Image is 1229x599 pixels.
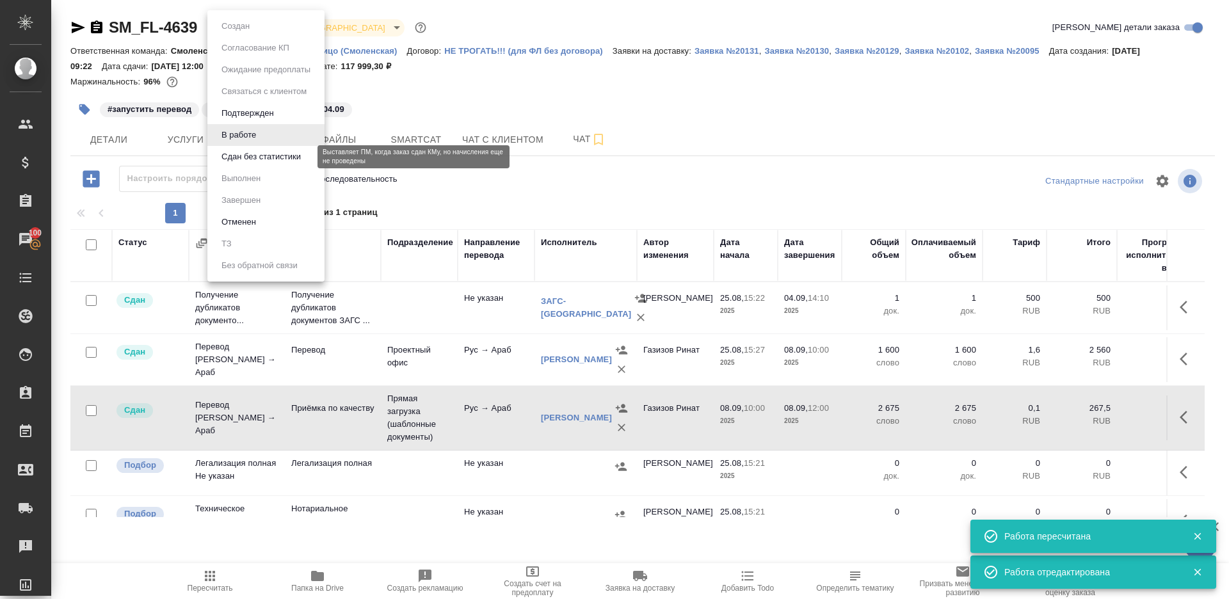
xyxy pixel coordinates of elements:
button: Закрыть [1184,531,1210,542]
button: Подтвержден [218,106,278,120]
button: Связаться с клиентом [218,84,310,99]
button: Создан [218,19,253,33]
div: Работа пересчитана [1004,530,1173,543]
button: Сдан без статистики [218,150,305,164]
button: Согласование КП [218,41,293,55]
div: Работа отредактирована [1004,566,1173,579]
button: Выполнен [218,172,264,186]
button: Ожидание предоплаты [218,63,314,77]
button: Завершен [218,193,264,207]
button: В работе [218,128,260,142]
button: Без обратной связи [218,259,301,273]
button: Отменен [218,215,260,229]
button: ТЗ [218,237,236,251]
button: Закрыть [1184,566,1210,578]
